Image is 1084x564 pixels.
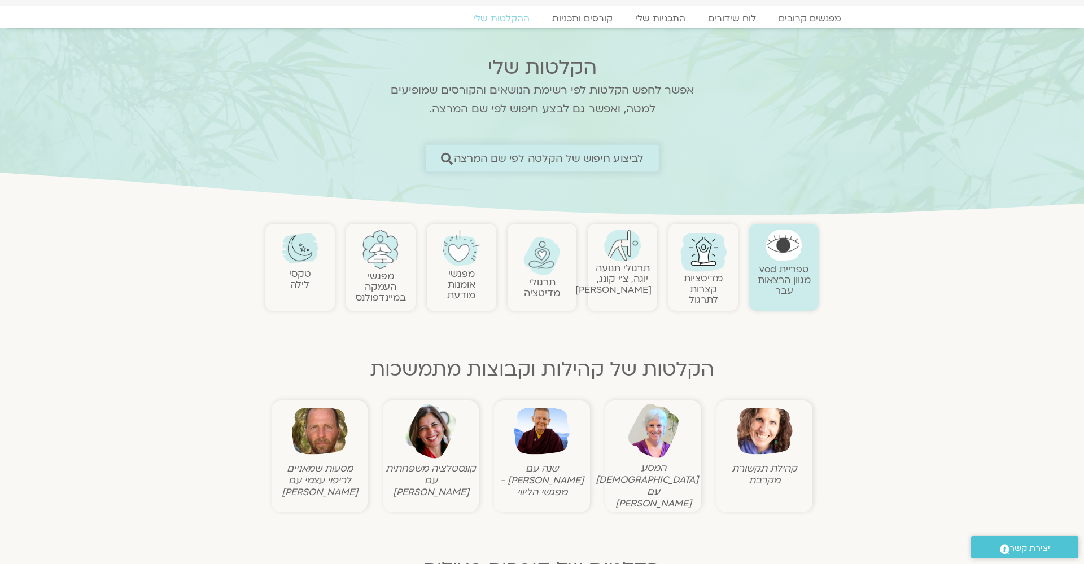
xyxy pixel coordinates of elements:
[541,13,624,24] a: קורסים ותכניות
[719,462,810,486] figcaption: קהילת תקשורת מקרבת
[462,13,541,24] a: ההקלטות שלי
[697,13,767,24] a: לוח שידורים
[265,358,819,381] h2: הקלטות של קהילות וקבוצות מתמשכות
[524,276,560,299] a: תרגולימדיטציה
[375,81,709,118] p: אפשר לחפש הקלטות לפי רשימת הנושאים והקורסים שמופיעים למטה, ואפשר גם לבצע חיפוש לפי שם המרצה.
[289,267,311,291] a: טקסילילה
[758,263,811,297] a: ספריית vodמגוון הרצאות עבר
[497,462,587,498] figcaption: שנה עם [PERSON_NAME] - מפגשי הליווי
[608,462,698,509] figcaption: המסע [DEMOGRAPHIC_DATA] עם [PERSON_NAME]
[767,13,853,24] a: מפגשים קרובים
[274,462,365,498] figcaption: מסעות שמאניים לריפוי עצמי עם [PERSON_NAME]
[453,152,644,164] span: לביצוע חיפוש של הקלטה לפי שם המרצה
[426,145,659,171] a: לביצוע חיפוש של הקלטה לפי שם המרצה
[624,13,697,24] a: התכניות שלי
[231,13,853,24] nav: Menu
[971,536,1078,558] a: יצירת קשר
[575,262,652,296] a: תרגולי תנועהיוגה, צ׳י קונג, [PERSON_NAME]
[375,56,709,79] h2: הקלטות שלי
[386,462,476,498] figcaption: קונסטלציה משפחתית עם [PERSON_NAME]
[1009,541,1050,556] span: יצירת קשר
[356,270,406,304] a: מפגשיהעמקה במיינדפולנס
[447,267,475,302] a: מפגשיאומנות מודעת
[684,272,723,306] a: מדיטציות קצרות לתרגול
